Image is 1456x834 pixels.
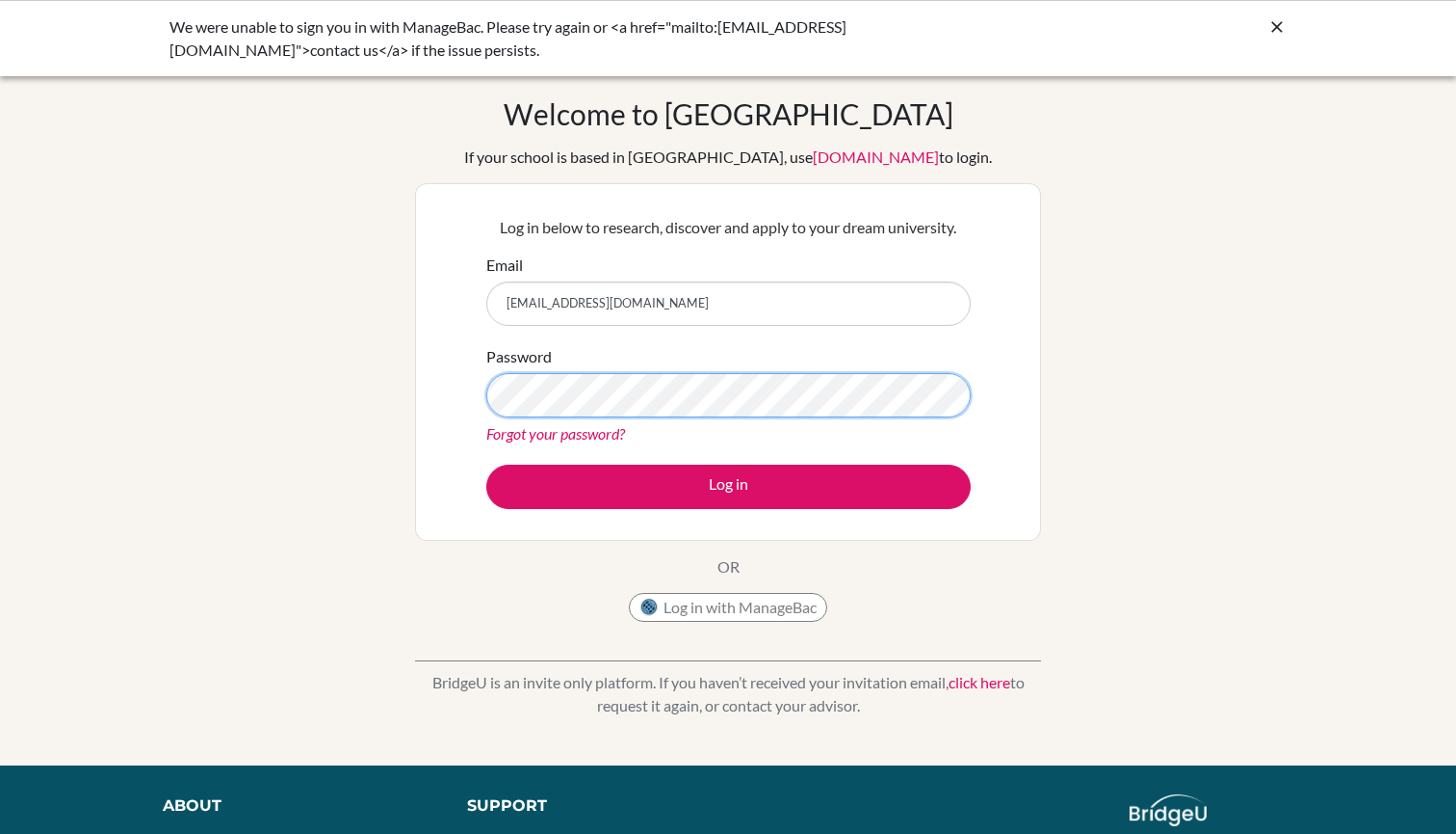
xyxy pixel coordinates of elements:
a: click here [949,673,1010,691]
p: Log in below to research, discover and apply to your dream university. [486,216,971,239]
p: OR [717,555,740,578]
button: Log in [486,465,971,509]
div: We were unable to sign you in with ManageBac. Please try again or <a href="mailto:[EMAIL_ADDRESS]... [169,15,998,62]
a: [DOMAIN_NAME] [813,148,939,166]
div: Support [467,794,708,818]
button: Log in with ManageBac [629,593,827,622]
img: logo_white@2x-f4f0deed5e89b7ecb1c2cc34c3e3d731f90f0f143d5ea2071677605dd97b5244.png [1130,794,1208,826]
p: BridgeU is an invite only platform. If you haven’t received your invitation email, to request it ... [415,671,1041,717]
div: If your school is based in [GEOGRAPHIC_DATA], use to login. [464,146,992,169]
div: About [163,794,424,818]
a: Forgot your password? [486,424,625,443]
label: Password [486,345,552,368]
h1: Welcome to [GEOGRAPHIC_DATA] [504,96,953,131]
label: Email [486,254,523,277]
